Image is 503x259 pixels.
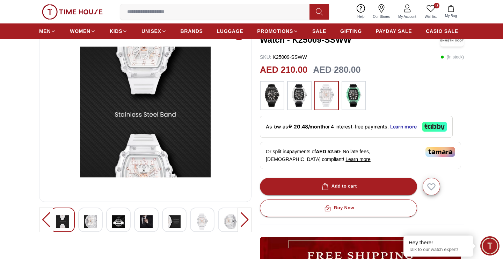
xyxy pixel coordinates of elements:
a: 0Wishlist [421,3,441,21]
span: CASIO SALE [426,28,458,35]
span: KIDS [110,28,122,35]
img: Kenneth Scott Men's Analog Black Dial Watch - K25009-BSBB [168,213,181,230]
a: Our Stores [369,3,394,21]
img: Kenneth Scott Men's Analog Black Dial Watch - K25009-BSBB [112,213,125,230]
p: ( In stock ) [440,54,464,61]
button: Add to cart [260,178,417,195]
span: SALE [312,28,326,35]
a: WOMEN [70,25,96,37]
span: Our Stores [370,14,393,19]
span: WOMEN [70,28,90,35]
div: Buy Now [323,204,354,212]
img: Kenneth Scott Men's Analog Black Dial Watch - K25009-BSBB [45,28,246,196]
a: CASIO SALE [426,25,458,37]
img: ... [263,84,281,107]
img: Kenneth Scott Men's Analog Black Dial Watch - K25009-BSBB [84,213,97,230]
span: AED 52.50 [316,149,340,154]
div: Chat Widget [480,236,500,255]
span: PAYDAY SALE [376,28,412,35]
a: UNISEX [141,25,166,37]
span: My Bag [442,13,460,19]
p: Talk to our watch expert! [409,247,468,253]
span: GIFTING [340,28,362,35]
img: ... [291,84,308,107]
a: BRANDS [181,25,203,37]
a: MEN [39,25,56,37]
span: LUGGAGE [217,28,243,35]
div: Or split in 4 payments of - No late fees, [DEMOGRAPHIC_DATA] compliant! [260,142,461,169]
a: GIFTING [340,25,362,37]
img: ... [318,84,335,107]
img: ... [345,84,363,107]
a: Help [353,3,369,21]
a: SALE [312,25,326,37]
img: Kenneth Scott Men's Analog Black Dial Watch - K25009-BSBB [196,213,209,230]
div: Add to cart [320,182,357,190]
span: My Account [395,14,419,19]
span: Wishlist [422,14,439,19]
span: Learn more [345,156,371,162]
span: SKU : [260,54,271,60]
img: Tamara [425,147,455,157]
a: LUGGAGE [217,25,243,37]
span: UNISEX [141,28,161,35]
img: Kenneth Scott Men's Analog Black Dial Watch - K25009-BSBB [140,213,153,230]
button: My Bag [441,3,461,20]
a: KIDS [110,25,127,37]
span: MEN [39,28,51,35]
button: Buy Now [260,199,417,217]
img: Kenneth Scott Men's Analog Black Dial Watch - K25009-BSBB [56,213,69,230]
div: Hey there! [409,239,468,246]
span: 0 [434,3,439,8]
a: PROMOTIONS [257,25,298,37]
img: ... [42,4,103,20]
span: PROMOTIONS [257,28,293,35]
span: Help [355,14,367,19]
span: BRANDS [181,28,203,35]
a: PAYDAY SALE [376,25,412,37]
h2: AED 210.00 [260,63,307,77]
img: Kenneth Scott Men's Analog Black Dial Watch - K25009-BSBB [224,213,236,230]
h3: AED 280.00 [313,63,360,77]
p: K25009-SSWW [260,54,307,61]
